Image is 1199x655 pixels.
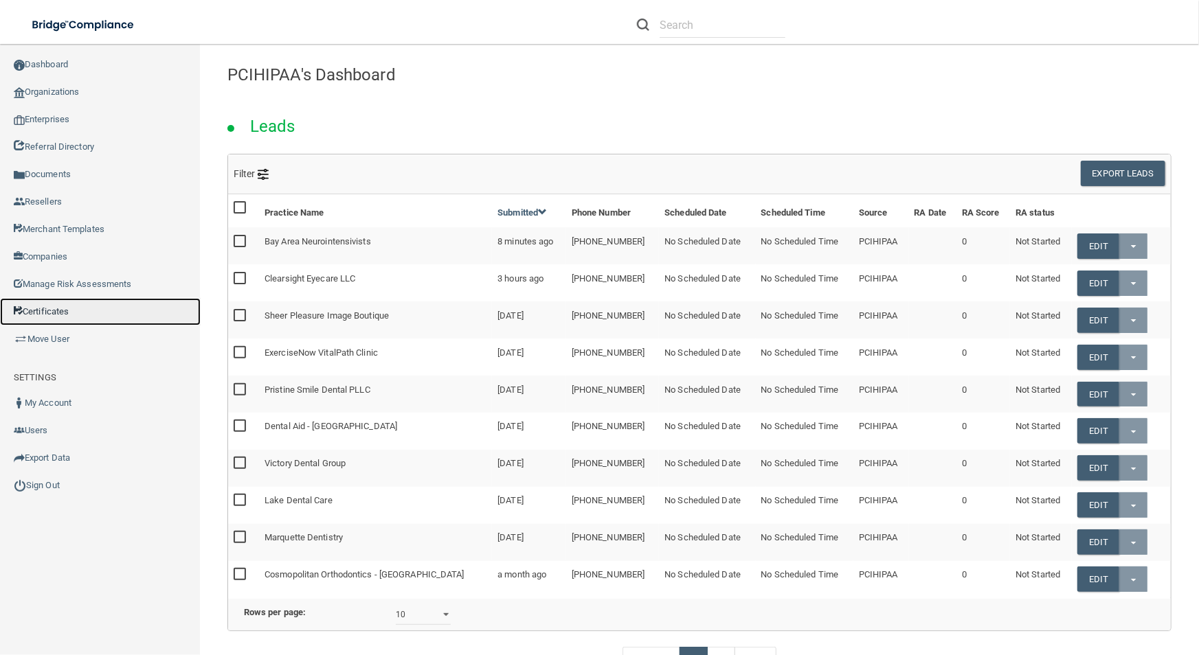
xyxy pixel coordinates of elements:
td: No Scheduled Date [659,561,755,597]
td: No Scheduled Date [659,450,755,487]
td: No Scheduled Date [659,413,755,450]
td: 0 [956,376,1010,413]
td: 0 [956,413,1010,450]
td: PCIHIPAA [853,338,909,376]
td: Not Started [1010,376,1072,413]
td: No Scheduled Date [659,338,755,376]
td: [PHONE_NUMBER] [566,264,659,301]
td: PCIHIPAA [853,264,909,301]
td: [DATE] [492,338,566,376]
th: Scheduled Date [659,194,755,227]
td: PCIHIPAA [853,227,909,264]
td: No Scheduled Time [756,301,853,338]
td: PCIHIPAA [853,301,909,338]
td: PCIHIPAA [853,487,909,524]
img: icon-documents.8dae5593.png [14,170,25,181]
td: No Scheduled Time [756,227,853,264]
td: No Scheduled Time [756,264,853,301]
img: briefcase.64adab9b.png [14,332,27,346]
a: Edit [1077,529,1119,555]
td: Lake Dental Care [259,487,492,524]
th: RA Score [956,194,1010,227]
td: [DATE] [492,413,566,450]
h2: Leads [236,107,309,146]
a: Edit [1077,382,1119,407]
td: Sheer Pleasure Image Boutique [259,301,492,338]
td: [PHONE_NUMBER] [566,338,659,376]
td: [DATE] [492,487,566,524]
td: [DATE] [492,450,566,487]
td: [PHONE_NUMBER] [566,487,659,524]
td: Not Started [1010,561,1072,597]
td: 0 [956,264,1010,301]
td: 0 [956,561,1010,597]
td: Not Started [1010,301,1072,338]
td: Not Started [1010,487,1072,524]
td: Pristine Smile Dental PLLC [259,376,492,413]
td: Not Started [1010,450,1072,487]
td: [PHONE_NUMBER] [566,413,659,450]
th: Scheduled Time [756,194,853,227]
td: 0 [956,524,1010,561]
b: Rows per page: [244,607,306,617]
td: [DATE] [492,376,566,413]
td: 8 minutes ago [492,227,566,264]
td: 0 [956,487,1010,524]
td: No Scheduled Time [756,376,853,413]
td: Not Started [1010,413,1072,450]
td: [PHONE_NUMBER] [566,376,659,413]
span: Filter [234,168,269,179]
a: Edit [1077,492,1119,518]
td: Not Started [1010,338,1072,376]
td: No Scheduled Time [756,487,853,524]
th: RA Date [909,194,956,227]
td: 0 [956,338,1010,376]
td: [PHONE_NUMBER] [566,301,659,338]
td: Not Started [1010,227,1072,264]
td: No Scheduled Date [659,227,755,264]
th: Practice Name [259,194,492,227]
td: No Scheduled Date [659,376,755,413]
td: 3 hours ago [492,264,566,301]
td: Cosmopolitan Orthodontics - [GEOGRAPHIC_DATA] [259,561,492,597]
td: PCIHIPAA [853,561,909,597]
td: Marquette Dentistry [259,524,492,561]
img: bridge_compliance_login_screen.278c3ca4.svg [21,11,147,39]
th: RA status [1010,194,1072,227]
td: 0 [956,301,1010,338]
a: Edit [1077,233,1119,259]
td: 0 [956,227,1010,264]
img: ic_dashboard_dark.d01f4a41.png [14,60,25,71]
img: organization-icon.f8decf85.png [14,87,25,98]
td: ExerciseNow VitalPath Clinic [259,338,492,376]
img: icon-users.e205127d.png [14,425,25,436]
td: PCIHIPAA [853,524,909,561]
label: SETTINGS [14,369,56,386]
td: Victory Dental Group [259,450,492,487]
th: Source [853,194,909,227]
td: No Scheduled Time [756,561,853,597]
td: No Scheduled Time [756,338,853,376]
td: [PHONE_NUMBER] [566,524,659,561]
img: ic_reseller.de258add.png [14,196,25,207]
a: Edit [1077,418,1119,444]
img: icon-export.b9366987.png [14,452,25,463]
td: Not Started [1010,524,1072,561]
td: No Scheduled Date [659,524,755,561]
td: [DATE] [492,301,566,338]
a: Edit [1077,455,1119,481]
img: enterprise.0d942306.png [14,115,25,125]
td: No Scheduled Date [659,264,755,301]
td: [PHONE_NUMBER] [566,450,659,487]
td: PCIHIPAA [853,413,909,450]
img: ic-search.3b580494.png [637,19,649,31]
td: [PHONE_NUMBER] [566,227,659,264]
img: ic_power_dark.7ecde6b1.png [14,479,26,492]
td: a month ago [492,561,566,597]
td: PCIHIPAA [853,450,909,487]
th: Phone Number [566,194,659,227]
a: Edit [1077,345,1119,370]
img: ic_user_dark.df1a06c3.png [14,398,25,409]
img: icon-filter@2x.21656d0b.png [258,169,269,180]
a: Submitted [497,207,547,218]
